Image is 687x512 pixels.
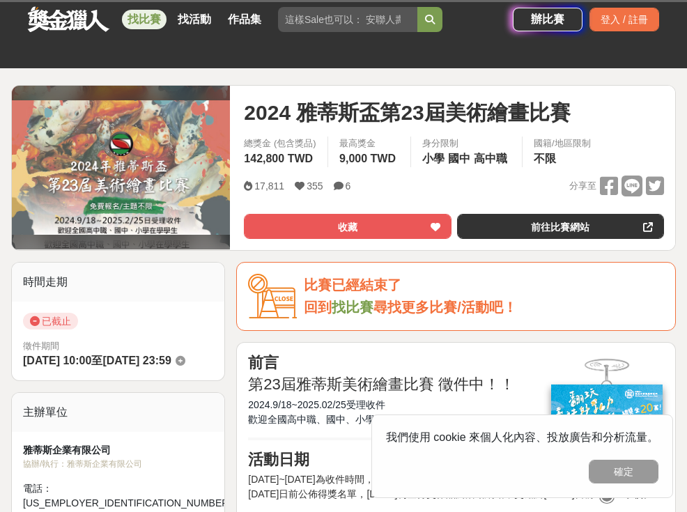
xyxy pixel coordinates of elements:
[12,263,224,302] div: 時間走期
[346,180,351,192] span: 6
[551,385,663,477] img: ff197300-f8ee-455f-a0ae-06a3645bc375.jpg
[304,274,664,297] div: 比賽已經結束了
[12,100,230,235] img: Cover Image
[534,153,556,164] span: 不限
[91,355,102,366] span: 至
[172,10,217,29] a: 找活動
[278,7,417,32] input: 這樣Sale也可以： 安聯人壽創意銷售法募集
[589,460,658,483] button: 確定
[244,137,316,150] span: 總獎金 (包含獎品)
[248,414,492,425] span: 歡迎全國高中職、國中、小學在學學生參加，免費報名！
[339,153,396,164] span: 9,000 TWD
[304,300,332,315] span: 回到
[448,153,470,164] span: 國中
[23,355,91,366] span: [DATE] 10:00
[332,300,373,315] a: 找比賽
[244,153,313,164] span: 142,800 TWD
[222,10,267,29] a: 作品集
[248,474,481,485] span: [DATE]~[DATE]為收件時間，以郵戳為憑。免報名費。
[254,180,284,192] span: 17,811
[244,214,451,239] button: 收藏
[386,431,658,443] span: 我們使用 cookie 來個人化內容、投放廣告和分析流量。
[248,375,664,394] h2: 第23屆雅蒂斯美術繪畫比賽 徵件中！！
[122,10,167,29] a: 找比賽
[339,137,399,150] span: 最高獎金
[248,399,385,410] span: 2024.9/18~2025.02/25受理收件
[248,274,297,319] img: Icon
[248,354,279,371] strong: 前言
[373,300,517,315] span: 尋找更多比賽/活動吧！
[23,443,231,458] div: 雅蒂斯企業有限公司
[248,451,309,468] strong: 活動日期
[474,153,507,164] span: 高中職
[534,137,591,150] div: 國籍/地區限制
[102,355,171,366] span: [DATE] 23:59
[569,176,596,196] span: 分享至
[422,153,445,164] span: 小學
[457,214,664,239] a: 前往比賽網站
[307,180,323,192] span: 355
[589,8,659,31] div: 登入 / 註冊
[23,341,59,351] span: 徵件期間
[513,8,582,31] a: 辦比賽
[248,488,652,499] span: [DATE]日前公佈得獎名單，[DATE]刊登得獎作品於活動網站，獎勵於[DATE]日前寄送至學校。
[422,137,511,150] div: 身分限制
[12,393,224,432] div: 主辦單位
[23,313,78,329] span: 已截止
[244,97,570,128] span: 2024 雅蒂斯盃第23屆美術繪畫比賽
[23,458,231,470] div: 協辦/執行： 雅蒂斯企業有限公司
